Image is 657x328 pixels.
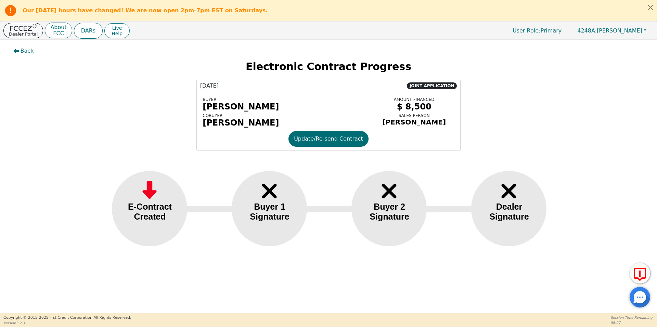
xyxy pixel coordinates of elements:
img: Frame [499,179,519,203]
img: Line [177,206,249,212]
div: E-Contract Created [122,202,178,222]
span: JOINT APPLICATION [407,82,457,89]
b: Our [DATE] hours have changed! We are now open 2pm-7pm EST on Saturdays. [23,7,268,14]
button: Update/Re-send Contract [288,131,369,147]
button: DARs [74,23,103,39]
p: Session Time Remaining: [611,315,654,320]
img: Frame [259,179,280,203]
img: Frame [379,179,399,203]
p: Version 3.2.3 [3,320,131,326]
p: Copyright © 2015- 2025 First Credit Corporation. [3,315,131,321]
button: 4248A:[PERSON_NAME] [570,25,654,36]
div: [PERSON_NAME] [203,118,369,128]
div: [PERSON_NAME] [203,102,369,111]
sup: ® [32,23,37,29]
button: Back [8,43,39,59]
p: 56:27 [611,320,654,325]
div: Buyer 2 Signature [362,202,417,222]
span: Live [112,25,123,31]
span: All Rights Reserved. [93,315,131,320]
div: SALES PERSON [374,113,454,118]
span: Back [21,47,34,55]
div: AMOUNT FINANCED [374,97,454,102]
h2: Electronic Contract Progress [8,61,649,73]
p: Primary [506,24,568,37]
div: Dealer Signature [481,202,537,222]
button: Report Error to FCC [630,263,650,284]
div: Buyer 1 Signature [242,202,297,222]
span: User Role : [513,27,540,34]
div: COBUYER [203,113,369,118]
button: Close alert [644,0,657,14]
img: Line [417,206,489,212]
p: Dealer Portal [9,32,38,36]
a: User Role:Primary [506,24,568,37]
button: AboutFCC [45,23,72,39]
div: [PERSON_NAME] [374,118,454,126]
p: FCCEZ [9,25,38,32]
img: Frame [139,179,160,203]
span: [DATE] [200,82,219,90]
div: $ 8,500 [374,102,454,111]
div: BUYER [203,97,369,102]
button: LiveHelp [104,23,130,38]
span: 4248A: [577,27,597,34]
span: [PERSON_NAME] [577,27,642,34]
p: About [50,25,66,30]
img: Line [297,206,369,212]
button: FCCEZ®Dealer Portal [3,23,43,38]
span: Help [112,31,123,36]
p: FCC [50,31,66,36]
